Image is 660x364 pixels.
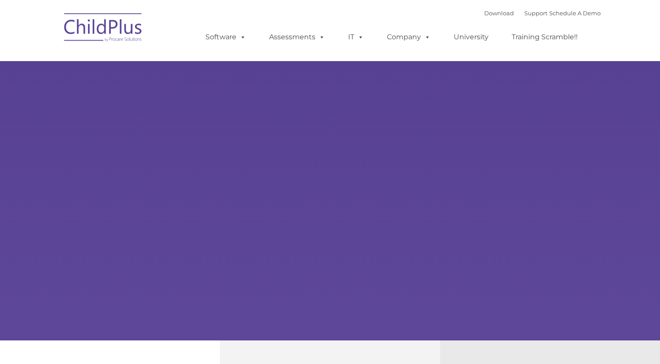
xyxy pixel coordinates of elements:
a: Software [197,28,255,46]
a: Assessments [260,28,334,46]
a: Schedule A Demo [549,10,601,17]
a: IT [339,28,373,46]
a: Company [378,28,439,46]
font: | [484,10,601,17]
img: ChildPlus by Procare Solutions [60,7,147,51]
a: University [445,28,497,46]
a: Training Scramble!! [503,28,586,46]
a: Download [484,10,514,17]
a: Support [524,10,547,17]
